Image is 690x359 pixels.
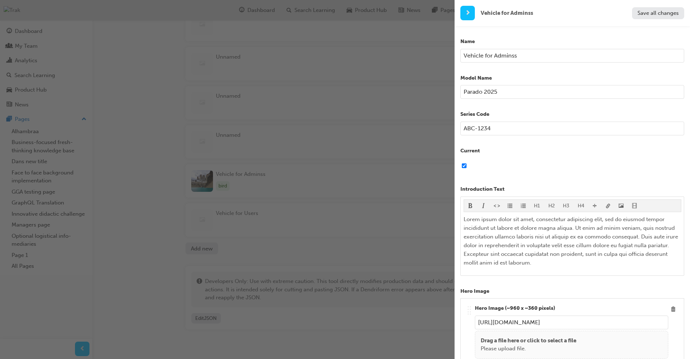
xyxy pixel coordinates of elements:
button: divider-icon [588,200,602,212]
button: H1 [530,200,544,212]
button: format_ul-icon [503,200,517,212]
span: Save all changes [637,10,679,16]
button: format_ol-icon [517,200,530,212]
button: H2 [544,200,559,212]
span: next-icon [465,9,471,18]
p: Introduction Text [460,185,684,194]
button: format_monospace-icon [490,200,504,212]
span: image-icon [619,203,624,210]
p: Drag a file here or click to select a file [481,337,576,345]
div: .. .. .. .. [467,304,472,316]
button: format_italic-icon [477,200,490,212]
button: image-icon [615,200,628,212]
span: format_ul-icon [507,203,513,210]
p: Please upload file. [481,345,576,353]
span: format_bold-icon [468,203,473,210]
p: Current [460,147,684,155]
button: Delete [668,304,678,314]
p: Hero Image (~960 x ~360 pixels) [475,304,668,313]
span: video-icon [632,203,637,210]
p: Name [460,38,684,46]
button: link-icon [602,200,615,212]
span: format_ol-icon [521,203,526,210]
span: Lorem ipsum dolor sit amet, consectetur adipiscing elit, sed do eiusmod tempor incididunt ut labo... [464,216,679,266]
p: Hero Image [460,287,684,296]
button: H4 [574,200,589,212]
button: H3 [559,200,574,212]
span: format_italic-icon [481,203,486,210]
button: video-icon [628,200,641,212]
button: format_bold-icon [464,200,477,212]
span: Vehicle for Adminss [481,9,533,17]
p: Model Name [460,74,684,83]
span: format_monospace-icon [494,203,499,210]
span: link-icon [606,203,611,210]
button: Save all changes [632,7,684,19]
span: divider-icon [592,203,597,210]
p: Series Code [460,110,684,119]
div: Drag a file here or click to select a filePlease upload file. [475,331,668,359]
